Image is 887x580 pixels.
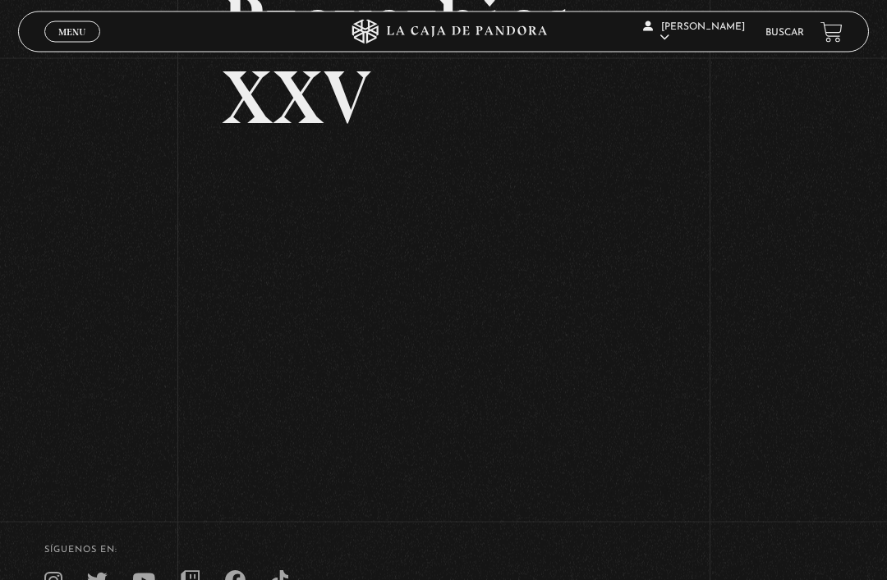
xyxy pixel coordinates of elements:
[643,22,745,43] span: [PERSON_NAME]
[765,28,804,38] a: Buscar
[44,546,843,555] h4: SÍguenos en:
[53,41,92,53] span: Cerrar
[820,21,843,43] a: View your shopping cart
[58,27,85,37] span: Menu
[222,161,664,455] iframe: Dailymotion video player – Proverbio XXV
